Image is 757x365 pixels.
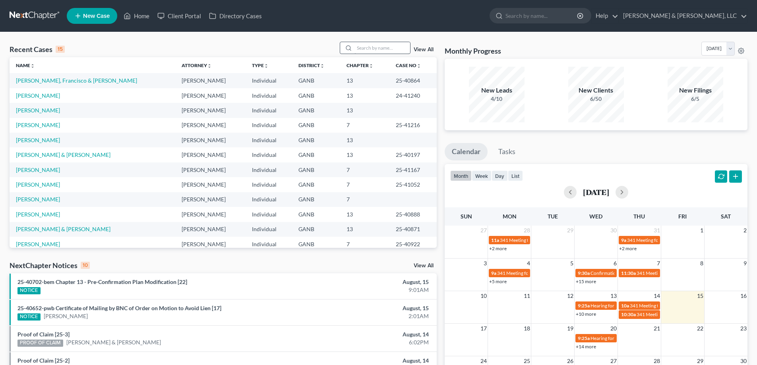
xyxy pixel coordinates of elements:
button: month [450,170,472,181]
span: 1 [699,226,704,235]
span: 341 Meeting for [PERSON_NAME] [630,303,701,309]
td: 25-41167 [389,162,437,177]
td: [PERSON_NAME] [175,73,246,88]
a: Proof of Claim [25-2] [17,357,70,364]
a: [PERSON_NAME] & [PERSON_NAME] [16,226,110,232]
a: +2 more [489,245,507,251]
span: 18 [523,324,531,333]
div: 6/5 [668,95,723,103]
td: 25-40888 [389,207,437,222]
a: [PERSON_NAME] & [PERSON_NAME] [66,338,161,346]
div: August, 14 [297,357,429,365]
div: 9:01AM [297,286,429,294]
div: NextChapter Notices [10,261,90,270]
td: GANB [292,103,340,118]
i: unfold_more [30,64,35,68]
div: New Leads [469,86,525,95]
span: 2 [743,226,747,235]
a: +14 more [576,344,596,350]
td: Individual [246,222,292,237]
td: [PERSON_NAME] [175,162,246,177]
span: 21 [653,324,661,333]
td: Individual [246,73,292,88]
td: 13 [340,147,389,162]
span: 27 [480,226,488,235]
span: 6 [613,259,618,268]
td: 25-40871 [389,222,437,237]
span: Sun [461,213,472,220]
span: 13 [610,291,618,301]
td: 13 [340,103,389,118]
a: [PERSON_NAME] [44,312,88,320]
td: GANB [292,162,340,177]
td: 13 [340,73,389,88]
td: [PERSON_NAME] [175,118,246,133]
span: 341 Meeting for [PERSON_NAME] [500,237,571,243]
td: 7 [340,162,389,177]
td: 25-40922 [389,237,437,251]
td: GANB [292,118,340,133]
div: NOTICE [17,287,41,294]
a: +5 more [489,278,507,284]
span: 20 [610,324,618,333]
span: 14 [653,291,661,301]
td: GANB [292,147,340,162]
input: Search by name... [354,42,410,54]
i: unfold_more [369,64,374,68]
td: Individual [246,177,292,192]
span: Tue [548,213,558,220]
h2: [DATE] [583,188,609,196]
td: Individual [246,192,292,207]
span: 19 [566,324,574,333]
div: New Clients [568,86,624,95]
span: 341 Meeting for [PERSON_NAME] & [PERSON_NAME] [637,270,750,276]
span: 22 [696,324,704,333]
span: 11:30a [621,270,636,276]
a: Calendar [445,143,488,160]
span: 10:30a [621,311,636,317]
a: Attorneyunfold_more [182,62,212,68]
a: [PERSON_NAME] [16,92,60,99]
i: unfold_more [264,64,269,68]
td: Individual [246,133,292,147]
div: PROOF OF CLAIM [17,340,63,347]
span: 11 [523,291,531,301]
span: Mon [503,213,517,220]
td: GANB [292,222,340,237]
td: [PERSON_NAME] [175,207,246,222]
td: 25-40197 [389,147,437,162]
td: 7 [340,118,389,133]
span: 30 [610,226,618,235]
td: 7 [340,192,389,207]
span: 10 [480,291,488,301]
td: GANB [292,192,340,207]
a: Chapterunfold_more [347,62,374,68]
span: 15 [696,291,704,301]
a: Districtunfold_more [298,62,325,68]
span: 4 [526,259,531,268]
a: Tasks [491,143,523,160]
td: [PERSON_NAME] [175,88,246,103]
div: 4/10 [469,95,525,103]
span: 29 [566,226,574,235]
span: 9:30a [578,270,590,276]
td: 25-41052 [389,177,437,192]
td: [PERSON_NAME] [175,192,246,207]
a: View All [414,263,434,268]
td: 13 [340,207,389,222]
td: 25-41216 [389,118,437,133]
td: Individual [246,118,292,133]
td: 7 [340,237,389,251]
td: Individual [246,162,292,177]
a: Proof of Claim [25-3] [17,331,70,338]
div: 10 [81,262,90,269]
a: View All [414,47,434,52]
input: Search by name... [505,8,578,23]
td: [PERSON_NAME] [175,177,246,192]
div: New Filings [668,86,723,95]
td: [PERSON_NAME] [175,133,246,147]
span: Thu [633,213,645,220]
span: Confirmation Hearing for [PERSON_NAME] [590,270,681,276]
button: day [492,170,508,181]
span: Sat [721,213,731,220]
